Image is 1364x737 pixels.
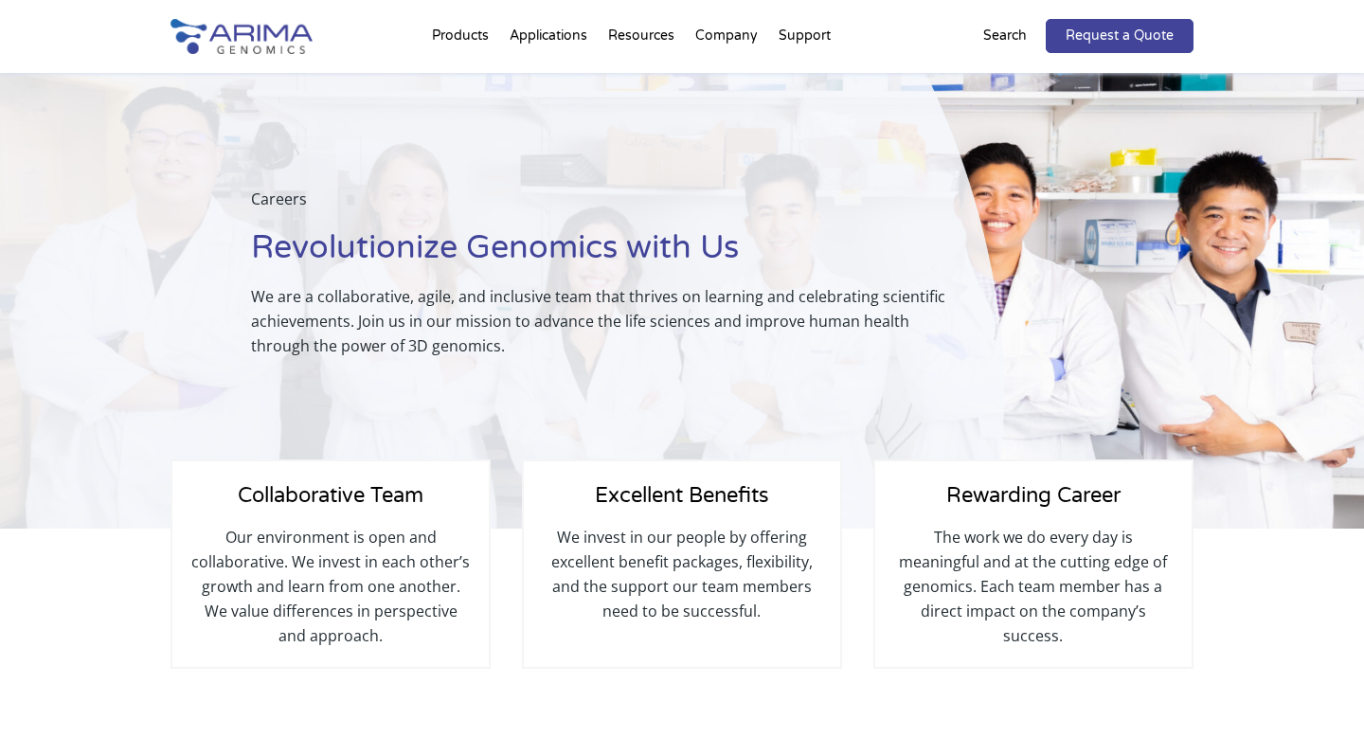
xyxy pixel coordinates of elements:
[1046,19,1193,53] a: Request a Quote
[946,483,1121,508] span: Rewarding Career
[170,19,313,54] img: Arima-Genomics-logo
[251,226,957,284] h1: Revolutionize Genomics with Us
[595,483,769,508] span: Excellent Benefits
[894,525,1173,648] p: The work we do every day is meaningful and at the cutting edge of genomics. Each team member has ...
[238,483,423,508] span: Collaborative Team
[983,24,1027,48] p: Search
[251,284,957,358] p: We are a collaborative, agile, and inclusive team that thrives on learning and celebrating scient...
[191,525,470,648] p: Our environment is open and collaborative. We invest in each other’s growth and learn from one an...
[543,525,821,623] p: We invest in our people by offering excellent benefit packages, flexibility, and the support our ...
[251,187,957,226] p: Careers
